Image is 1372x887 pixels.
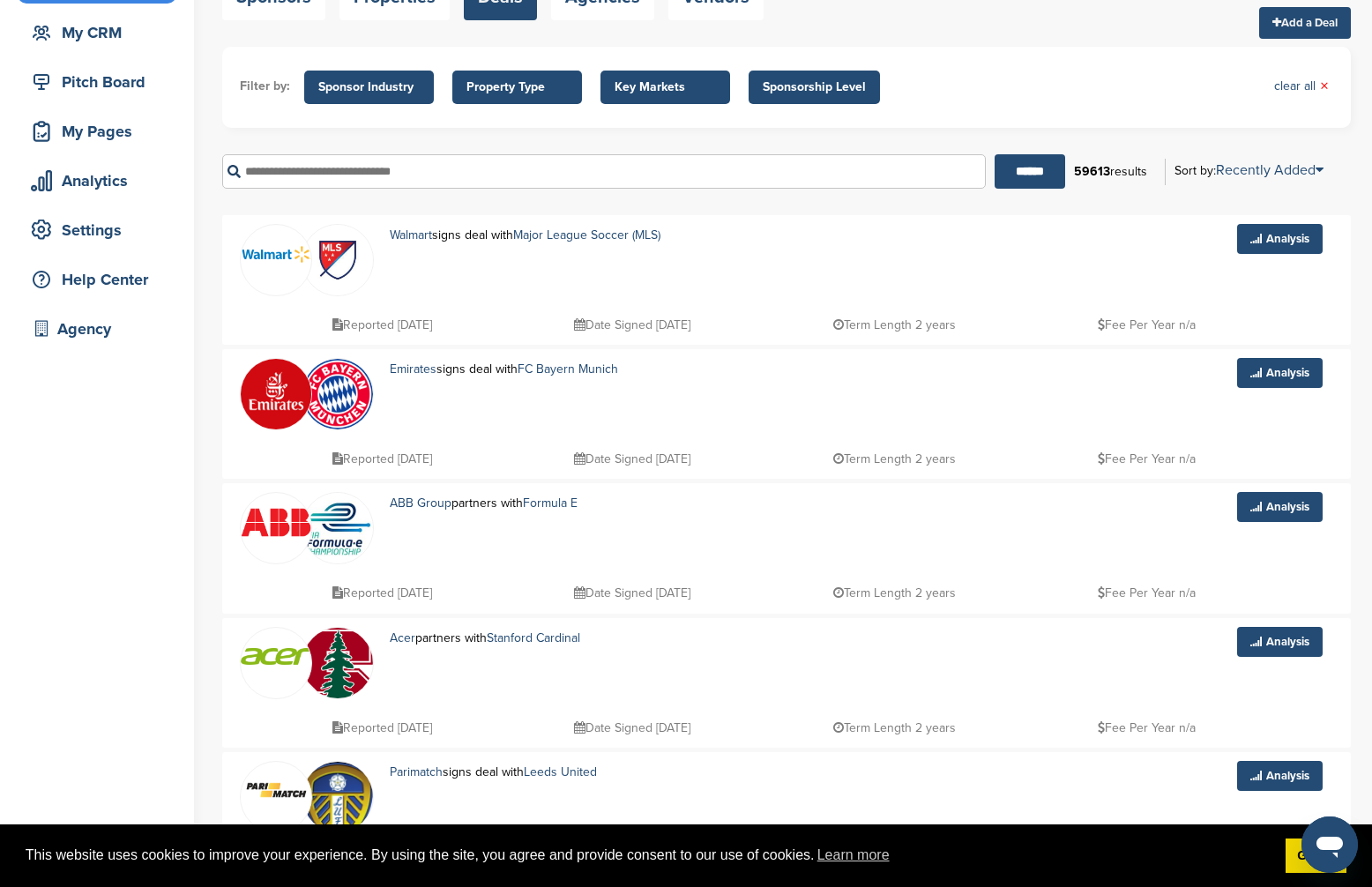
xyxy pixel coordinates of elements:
[390,764,443,779] a: Parimatch
[26,116,176,147] div: My Pages
[302,493,373,563] img: Data?1415808376
[241,245,311,264] img: Data
[390,630,415,645] a: Acer
[518,362,618,376] a: FC Bayern Munich
[1301,816,1358,873] iframe: Button to launch messaging window
[26,17,176,48] div: My CRM
[390,496,451,511] a: ABB Group
[18,309,176,349] a: Agency
[18,111,176,152] a: My Pages
[26,313,176,345] div: Agency
[1074,164,1110,179] b: 59613
[1216,161,1324,179] a: Recently Added
[390,492,639,514] p: partners with
[390,358,690,380] p: signs deal with
[240,77,290,96] li: Filter by:
[18,160,176,201] a: Analytics
[332,582,432,604] p: Reported [DATE]
[390,224,745,246] p: signs deal with
[18,62,176,102] a: Pitch Board
[26,165,176,197] div: Analytics
[1237,358,1323,388] a: Analysis
[241,359,311,429] img: 6inooqr 400x400
[574,314,690,336] p: Date Signed [DATE]
[574,717,690,739] p: Date Signed [DATE]
[524,764,597,779] a: Leeds United
[332,717,432,739] p: Reported [DATE]
[466,78,568,97] span: Property Type
[18,210,176,250] a: Settings
[1174,163,1324,177] div: Sort by:
[26,214,176,246] div: Settings
[302,628,373,734] img: Data?1415805812
[574,582,690,604] p: Date Signed [DATE]
[815,842,892,868] a: learn more about cookies
[574,448,690,470] p: Date Signed [DATE]
[241,508,311,536] img: Abb logo
[1237,761,1323,791] a: Analysis
[1237,224,1323,254] a: Analysis
[513,227,660,242] a: Major League Soccer (MLS)
[1237,492,1323,522] a: Analysis
[1286,839,1346,874] a: dismiss cookie message
[1098,582,1196,604] p: Fee Per Year n/a
[302,359,373,429] img: Open uri20141112 64162 1l1jknv?1415809301
[1237,627,1323,657] a: Analysis
[487,630,580,645] a: Stanford Cardinal
[26,842,1271,868] span: This website uses cookies to improve your experience. By using the site, you agree and provide co...
[241,778,311,803] img: Screen shot 2018 07 10 at 12.33.29 pm
[833,448,956,470] p: Term Length 2 years
[615,78,716,97] span: Key Markets
[1259,7,1351,39] a: Add a Deal
[390,627,643,649] p: partners with
[833,314,956,336] p: Term Length 2 years
[763,78,866,97] span: Sponsorship Level
[1098,314,1196,336] p: Fee Per Year n/a
[833,717,956,739] p: Term Length 2 years
[390,761,664,783] p: signs deal with
[1320,77,1329,96] span: ×
[18,12,176,53] a: My CRM
[318,78,420,97] span: Sponsor Industry
[1098,448,1196,470] p: Fee Per Year n/a
[302,225,373,295] img: Mls logo
[241,648,311,665] img: Data
[26,66,176,98] div: Pitch Board
[18,259,176,300] a: Help Center
[332,314,432,336] p: Reported [DATE]
[1274,77,1329,96] a: clear all×
[302,762,373,849] img: Open uri20141112 64162 145x5zq?1415807810
[26,264,176,295] div: Help Center
[332,448,432,470] p: Reported [DATE]
[523,496,578,511] a: Formula E
[390,227,432,242] a: Walmart
[833,582,956,604] p: Term Length 2 years
[390,362,436,376] a: Emirates
[1098,717,1196,739] p: Fee Per Year n/a
[1065,157,1156,187] div: results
